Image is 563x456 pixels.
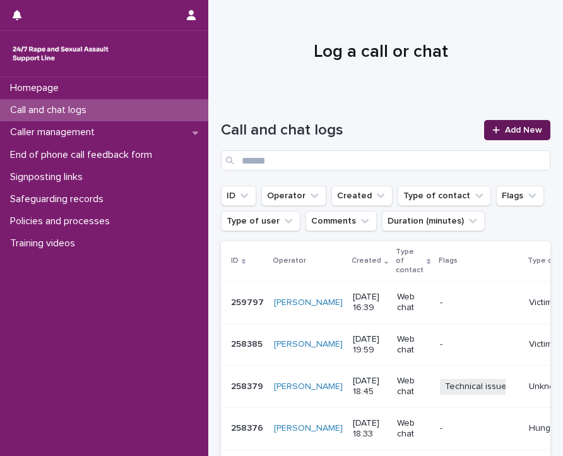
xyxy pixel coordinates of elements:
[5,171,93,183] p: Signposting links
[231,295,266,308] p: 259797
[5,237,85,249] p: Training videos
[231,254,239,268] p: ID
[397,376,429,397] p: Web chat
[274,339,343,350] a: [PERSON_NAME]
[5,82,69,94] p: Homepage
[274,297,343,308] a: [PERSON_NAME]
[231,421,266,434] p: 258376
[221,150,550,171] input: Search
[331,186,393,206] button: Created
[221,186,256,206] button: ID
[5,126,105,138] p: Caller management
[440,297,519,308] p: -
[352,254,381,268] p: Created
[221,42,541,63] h1: Log a call or chat
[5,193,114,205] p: Safeguarding records
[439,254,458,268] p: Flags
[353,334,387,356] p: [DATE] 19:59
[440,379,554,395] span: Technical issue - webchat
[5,215,120,227] p: Policies and processes
[221,211,300,231] button: Type of user
[396,245,424,277] p: Type of contact
[221,121,477,140] h1: Call and chat logs
[274,423,343,434] a: [PERSON_NAME]
[398,186,491,206] button: Type of contact
[273,254,306,268] p: Operator
[231,379,266,392] p: 258379
[10,41,111,66] img: rhQMoQhaT3yELyF149Cw
[484,120,550,140] a: Add New
[353,292,387,313] p: [DATE] 16:39
[5,104,97,116] p: Call and chat logs
[440,339,519,350] p: -
[261,186,326,206] button: Operator
[496,186,544,206] button: Flags
[353,376,387,397] p: [DATE] 18:45
[5,149,162,161] p: End of phone call feedback form
[397,418,429,440] p: Web chat
[397,334,429,356] p: Web chat
[231,337,265,350] p: 258385
[305,211,377,231] button: Comments
[505,126,542,135] span: Add New
[382,211,485,231] button: Duration (minutes)
[440,423,519,434] p: -
[397,292,429,313] p: Web chat
[353,418,387,440] p: [DATE] 18:33
[274,381,343,392] a: [PERSON_NAME]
